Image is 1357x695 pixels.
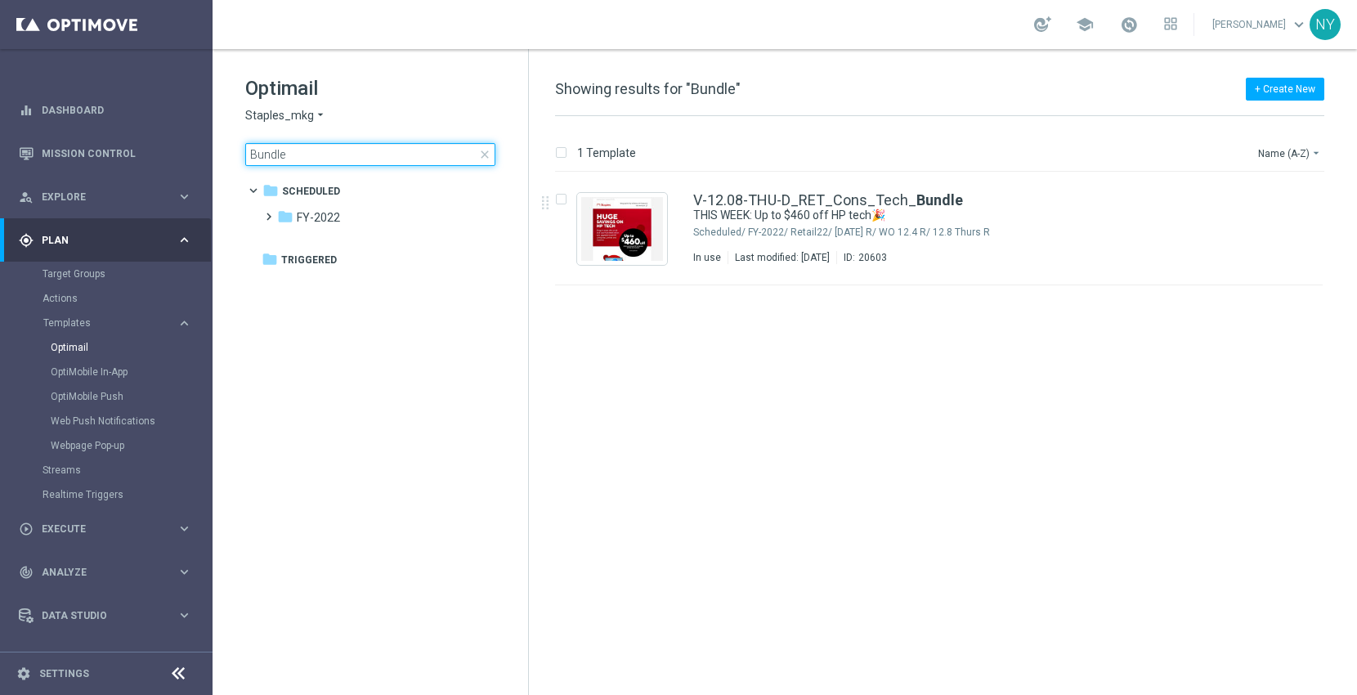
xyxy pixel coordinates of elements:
[19,565,34,580] i: track_changes
[245,143,495,166] input: Search Template
[43,292,170,305] a: Actions
[42,637,171,680] a: Optibot
[43,262,211,286] div: Target Groups
[18,609,193,622] button: Data Studio keyboard_arrow_right
[19,132,192,175] div: Mission Control
[43,316,193,330] button: Templates keyboard_arrow_right
[43,458,211,482] div: Streams
[281,253,337,267] span: Triggered
[1211,12,1310,37] a: [PERSON_NAME]keyboard_arrow_down
[42,524,177,534] span: Execute
[18,566,193,579] button: track_changes Analyze keyboard_arrow_right
[51,433,211,458] div: Webpage Pop-up
[693,193,963,208] a: V-12.08-THU-D_RET_Cons_Tech_Bundle
[19,608,177,623] div: Data Studio
[581,197,663,261] img: 20603.jpeg
[245,108,327,123] button: Staples_mkg arrow_drop_down
[51,365,170,379] a: OptiMobile In-App
[19,190,34,204] i: person_search
[693,251,721,264] div: In use
[1290,16,1308,34] span: keyboard_arrow_down
[43,488,170,501] a: Realtime Triggers
[51,409,211,433] div: Web Push Notifications
[42,567,177,577] span: Analyze
[245,75,495,101] h1: Optimail
[43,318,177,328] div: Templates
[42,611,177,621] span: Data Studio
[177,564,192,580] i: keyboard_arrow_right
[297,210,340,225] span: FY-2022
[577,146,636,160] p: 1 Template
[51,335,211,360] div: Optimail
[43,311,211,458] div: Templates
[1256,143,1324,163] button: Name (A-Z)arrow_drop_down
[51,384,211,409] div: OptiMobile Push
[19,233,177,248] div: Plan
[51,360,211,384] div: OptiMobile In-App
[858,251,887,264] div: 20603
[43,286,211,311] div: Actions
[51,390,170,403] a: OptiMobile Push
[916,191,963,208] b: Bundle
[18,522,193,536] button: play_circle_outline Execute keyboard_arrow_right
[51,415,170,428] a: Web Push Notifications
[19,88,192,132] div: Dashboard
[42,192,177,202] span: Explore
[42,88,192,132] a: Dashboard
[18,104,193,117] button: equalizer Dashboard
[19,233,34,248] i: gps_fixed
[16,666,31,681] i: settings
[18,147,193,160] button: Mission Control
[19,522,177,536] div: Execute
[177,521,192,536] i: keyboard_arrow_right
[245,108,314,123] span: Staples_mkg
[19,565,177,580] div: Analyze
[177,608,192,623] i: keyboard_arrow_right
[19,103,34,118] i: equalizer
[177,316,192,331] i: keyboard_arrow_right
[1246,78,1324,101] button: + Create New
[39,669,89,679] a: Settings
[1076,16,1094,34] span: school
[314,108,327,123] i: arrow_drop_down
[51,439,170,452] a: Webpage Pop-up
[43,267,170,280] a: Target Groups
[262,182,279,199] i: folder
[277,208,293,225] i: folder
[18,234,193,247] button: gps_fixed Plan keyboard_arrow_right
[18,191,193,204] button: person_search Explore keyboard_arrow_right
[177,232,192,248] i: keyboard_arrow_right
[43,464,170,477] a: Streams
[748,226,1254,239] div: Scheduled/FY-2022/Retail22/Dec 22 R/WO 12.4 R/12.8 Thurs R
[693,226,746,239] div: Scheduled/
[43,318,160,328] span: Templates
[19,522,34,536] i: play_circle_outline
[43,482,211,507] div: Realtime Triggers
[19,190,177,204] div: Explore
[836,251,887,264] div: ID:
[177,189,192,204] i: keyboard_arrow_right
[1310,146,1323,159] i: arrow_drop_down
[42,235,177,245] span: Plan
[728,251,836,264] div: Last modified: [DATE]
[51,341,170,354] a: Optimail
[478,148,491,161] span: close
[693,208,1254,223] div: THIS WEEK: Up to $460 off HP tech🎉
[693,208,1216,223] a: THIS WEEK: Up to $460 off HP tech🎉
[1310,9,1341,40] div: NY
[262,251,278,267] i: folder
[42,132,192,175] a: Mission Control
[19,637,192,680] div: Optibot
[282,184,340,199] span: Scheduled
[555,80,741,97] span: Showing results for "Bundle"
[539,173,1354,285] div: Press SPACE to select this row.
